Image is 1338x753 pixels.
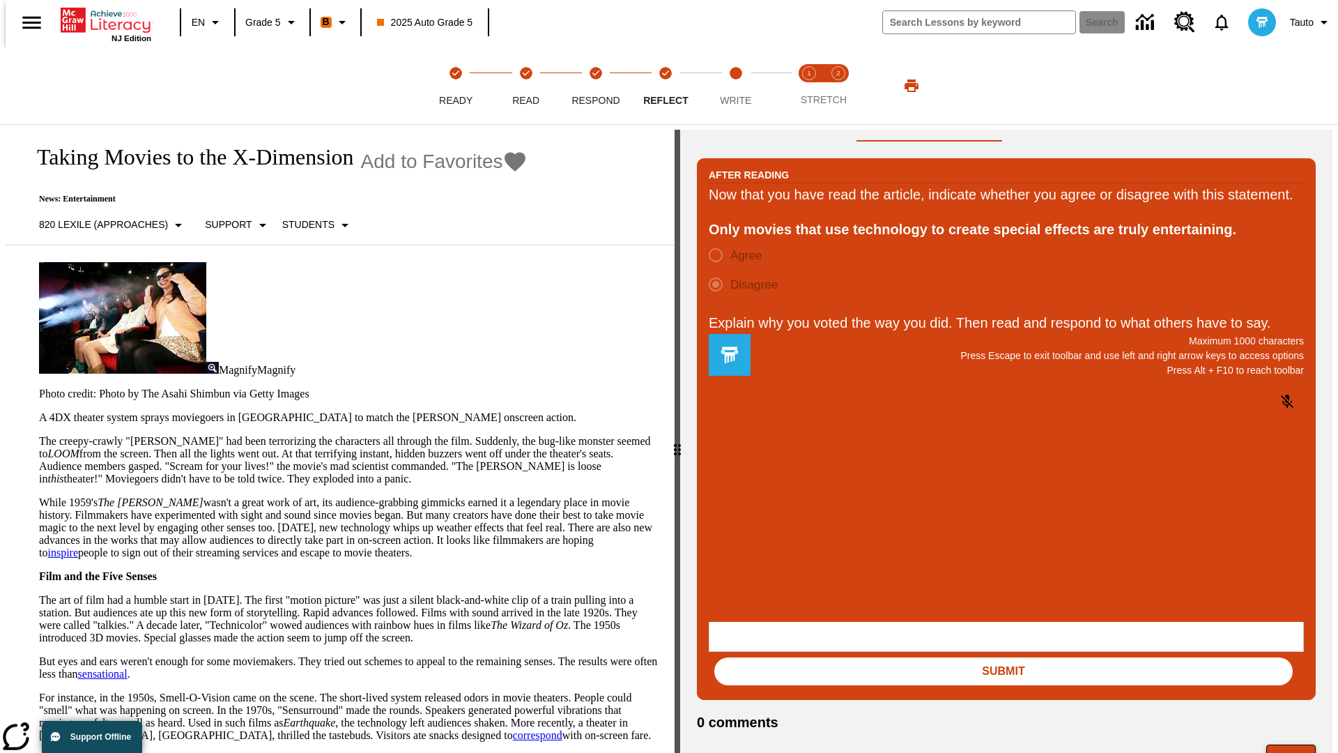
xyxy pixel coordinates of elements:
span: B [323,13,330,31]
img: avatar image [709,334,751,376]
span: Tauto [1290,15,1314,30]
button: Open side menu [11,2,52,43]
span: Write [720,95,751,106]
span: Read [512,95,539,106]
p: Maximum 1000 characters [709,334,1304,349]
button: Stretch Respond step 2 of 2 [818,47,859,124]
button: Reflect(Step completed) step 4 of 5 [625,47,706,124]
em: The Wizard of Oz [491,619,568,631]
p: The art of film had a humble start in [DATE]. The first "motion picture" was just a silent black-... [39,594,658,644]
h2: After Reading [709,167,789,183]
button: Print [889,73,934,98]
input: search field [883,11,1075,33]
button: Click to activate and allow voice recognition [1270,385,1304,418]
span: Add to Favorites [361,151,503,173]
p: The creepy-crawly "[PERSON_NAME]" had been terrorizing the characters all through the film. Sudde... [39,435,658,485]
button: Stretch Read step 1 of 2 [789,47,829,124]
span: Agree [730,247,762,265]
div: poll [709,241,789,299]
a: sensational [78,668,128,680]
span: EN [192,15,205,30]
span: Disagree [730,276,778,294]
p: While 1959's wasn't a great work of art, its audience-grabbing gimmicks earned it a legendary pla... [39,496,658,559]
strong: Film and the Five Senses [39,570,157,582]
a: inspire [47,547,78,558]
button: Write step 5 of 5 [695,47,776,124]
div: Home [61,5,151,43]
text: 2 [836,70,840,77]
p: 820 Lexile (Approaches) [39,218,168,232]
button: Select a new avatar [1240,4,1284,40]
p: News: Entertainment [22,194,528,204]
p: Press Alt + F10 to reach toolbar [709,363,1304,378]
span: Ready [439,95,472,106]
a: Notifications [1204,4,1240,40]
button: Ready(Step completed) step 1 of 5 [415,47,496,124]
span: Respond [571,95,620,106]
span: Support Offline [70,732,131,742]
button: Select Lexile, 820 Lexile (Approaches) [33,213,192,238]
p: Support [205,218,252,232]
p: But eyes and ears weren't enough for some moviemakers. They tried out schemes to appeal to the re... [39,655,658,680]
p: Now that you have read the article, indicate whether you agree or disagree with this statement. [709,183,1304,206]
p: For instance, in the 1950s, Smell-O-Vision came on the scene. The short-lived system released odo... [39,692,658,742]
p: Photo credit: Photo by The Asahi Shimbun via Getty Images [39,388,658,400]
body: Explain why you voted the way you did. Maximum 1000 characters Press Alt + F10 to reach toolbar P... [6,11,203,24]
span: Reflect [643,95,689,106]
button: Respond(Step completed) step 3 of 5 [555,47,636,124]
em: The [PERSON_NAME] [98,496,203,508]
p: Press Escape to exit toolbar and use left and right arrow keys to access options [709,349,1304,363]
a: Resource Center, Will open in new tab [1166,3,1204,41]
h1: Taking Movies to the X-Dimension [22,144,354,170]
button: Grade: Grade 5, Select a grade [240,10,305,35]
p: A 4DX theater system sprays moviegoers in [GEOGRAPHIC_DATA] to match the [PERSON_NAME] onscreen a... [39,411,658,424]
span: Magnify [219,364,257,376]
em: LOOM [47,448,79,459]
button: Read(Step completed) step 2 of 5 [485,47,566,124]
text: 1 [807,70,810,77]
em: Earthquake [284,717,336,729]
h2: 0 comments [697,714,1316,731]
a: correspond [513,729,562,741]
p: Explain why you voted the way you did. Then read and respond to what others have to say. [709,312,1304,334]
button: Add to Favorites - Taking Movies to the X-Dimension [361,149,528,174]
span: Magnify [257,364,295,376]
span: Grade 5 [245,15,281,30]
div: activity [680,130,1332,753]
img: Panel in front of the seats sprays water mist to the happy audience at a 4DX-equipped theater. [39,262,206,374]
button: Profile/Settings [1284,10,1338,35]
button: Support Offline [42,721,142,753]
button: Boost Class color is orange. Change class color [315,10,356,35]
div: Press Enter or Spacebar and then press right and left arrow keys to move the slider [675,130,680,753]
span: STRETCH [801,94,847,105]
div: reading [6,130,675,746]
em: this [47,473,63,485]
button: Scaffolds, Support [199,213,276,238]
button: Submit [714,657,1293,685]
img: avatar image [1248,8,1276,36]
a: Data Center [1128,3,1166,42]
span: 2025 Auto Grade 5 [377,15,473,30]
button: Select Student [277,213,359,238]
img: Magnify [206,362,219,374]
p: Students [282,218,334,232]
div: Only movies that use technology to create special effects are truly entertaining. [709,218,1304,241]
button: Language: EN, Select a language [185,10,230,35]
span: NJ Edition [111,34,151,43]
